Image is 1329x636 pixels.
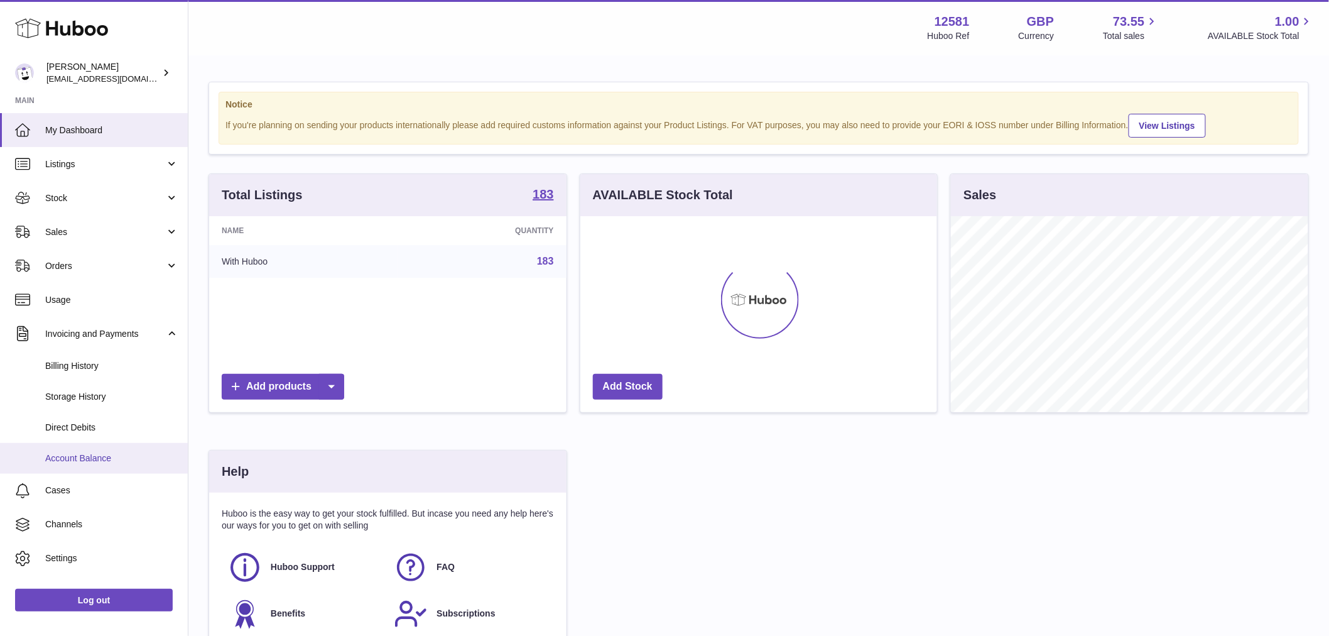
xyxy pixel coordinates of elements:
[228,551,381,584] a: Huboo Support
[45,422,178,434] span: Direct Debits
[45,226,165,238] span: Sales
[46,74,185,84] span: [EMAIL_ADDRESS][DOMAIN_NAME]
[45,260,165,272] span: Orders
[45,552,178,564] span: Settings
[209,216,398,245] th: Name
[1208,13,1314,42] a: 1.00 AVAILABLE Stock Total
[45,328,165,340] span: Invoicing and Payments
[1103,13,1159,42] a: 73.55 Total sales
[45,360,178,372] span: Billing History
[45,294,178,306] span: Usage
[225,99,1292,111] strong: Notice
[437,561,455,573] span: FAQ
[963,187,996,204] h3: Sales
[271,608,305,620] span: Benefits
[537,256,554,266] a: 183
[228,597,381,631] a: Benefits
[394,551,547,584] a: FAQ
[45,192,165,204] span: Stock
[15,63,34,82] img: internalAdmin-12581@internal.huboo.com
[46,61,160,85] div: [PERSON_NAME]
[45,518,178,530] span: Channels
[437,608,495,620] span: Subscriptions
[222,374,344,400] a: Add products
[271,561,335,573] span: Huboo Support
[15,589,173,611] a: Log out
[533,188,553,203] a: 183
[928,30,970,42] div: Huboo Ref
[593,187,733,204] h3: AVAILABLE Stock Total
[225,112,1292,138] div: If you're planning on sending your products internationally please add required customs informati...
[398,216,567,245] th: Quantity
[1275,13,1299,30] span: 1.00
[1208,30,1314,42] span: AVAILABLE Stock Total
[935,13,970,30] strong: 12581
[394,597,547,631] a: Subscriptions
[45,124,178,136] span: My Dashboard
[222,508,554,532] p: Huboo is the easy way to get your stock fulfilled. But incase you need any help here's our ways f...
[222,463,249,480] h3: Help
[1113,13,1144,30] span: 73.55
[45,158,165,170] span: Listings
[533,188,553,200] strong: 183
[222,187,303,204] h3: Total Listings
[45,452,178,464] span: Account Balance
[1019,30,1055,42] div: Currency
[45,391,178,403] span: Storage History
[593,374,663,400] a: Add Stock
[1103,30,1159,42] span: Total sales
[45,485,178,496] span: Cases
[1027,13,1054,30] strong: GBP
[209,245,398,278] td: With Huboo
[1129,114,1206,138] a: View Listings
